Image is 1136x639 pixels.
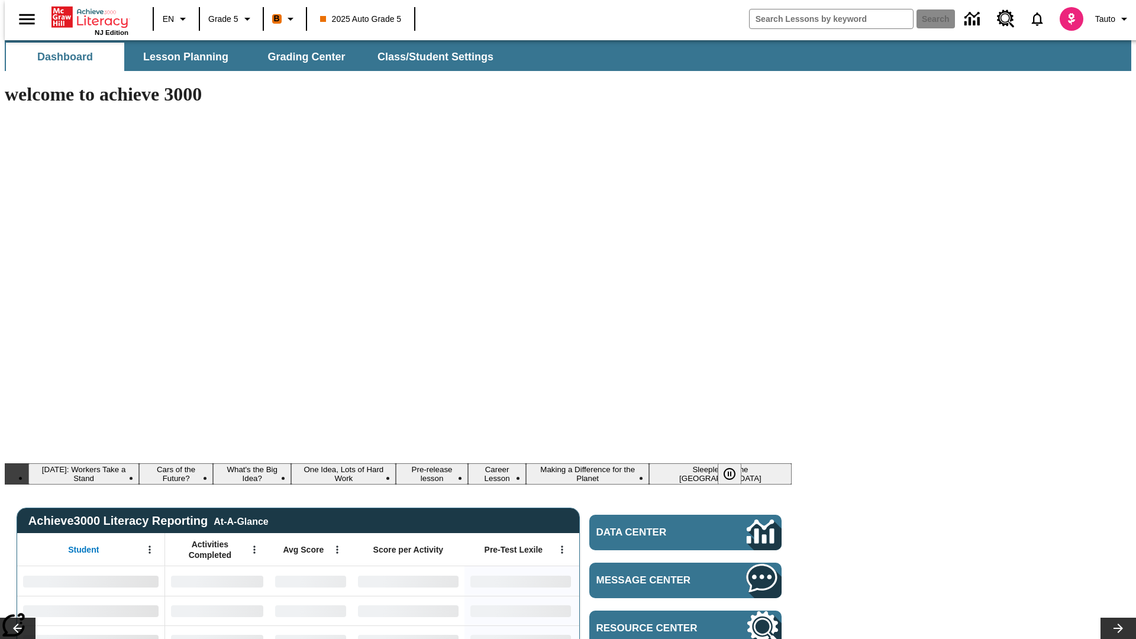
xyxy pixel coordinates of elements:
[141,541,159,559] button: Open Menu
[1022,4,1053,34] a: Notifications
[5,43,504,71] div: SubNavbar
[1100,618,1136,639] button: Lesson carousel, Next
[95,29,128,36] span: NJ Edition
[291,463,396,485] button: Slide 4 One Idea, Lots of Hard Work
[377,50,493,64] span: Class/Student Settings
[468,463,527,485] button: Slide 6 Career Lesson
[589,515,782,550] a: Data Center
[990,3,1022,35] a: Resource Center, Will open in new tab
[143,50,228,64] span: Lesson Planning
[328,541,346,559] button: Open Menu
[51,5,128,29] a: Home
[37,50,93,64] span: Dashboard
[320,13,402,25] span: 2025 Auto Grade 5
[1095,13,1115,25] span: Tauto
[283,544,324,555] span: Avg Score
[553,541,571,559] button: Open Menu
[649,463,792,485] button: Slide 8 Sleepless in the Animal Kingdom
[247,43,366,71] button: Grading Center
[139,463,213,485] button: Slide 2 Cars of the Future?
[28,514,269,528] span: Achieve3000 Literacy Reporting
[596,622,711,634] span: Resource Center
[368,43,503,71] button: Class/Student Settings
[957,3,990,35] a: Data Center
[9,2,44,37] button: Open side menu
[5,40,1131,71] div: SubNavbar
[267,8,302,30] button: Boost Class color is orange. Change class color
[1053,4,1090,34] button: Select a new avatar
[396,463,467,485] button: Slide 5 Pre-release lesson
[596,527,707,538] span: Data Center
[718,463,741,485] button: Pause
[163,13,174,25] span: EN
[171,539,249,560] span: Activities Completed
[526,463,648,485] button: Slide 7 Making a Difference for the Planet
[213,463,291,485] button: Slide 3 What's the Big Idea?
[165,566,269,596] div: No Data,
[1060,7,1083,31] img: avatar image
[208,13,238,25] span: Grade 5
[1090,8,1136,30] button: Profile/Settings
[750,9,913,28] input: search field
[28,463,139,485] button: Slide 1 Labor Day: Workers Take a Stand
[246,541,263,559] button: Open Menu
[269,596,352,625] div: No Data,
[157,8,195,30] button: Language: EN, Select a language
[596,575,711,586] span: Message Center
[718,463,753,485] div: Pause
[485,544,543,555] span: Pre-Test Lexile
[274,11,280,26] span: B
[267,50,345,64] span: Grading Center
[6,43,124,71] button: Dashboard
[269,566,352,596] div: No Data,
[373,544,444,555] span: Score per Activity
[589,563,782,598] a: Message Center
[5,83,792,105] h1: welcome to achieve 3000
[127,43,245,71] button: Lesson Planning
[214,514,268,527] div: At-A-Glance
[204,8,259,30] button: Grade: Grade 5, Select a grade
[68,544,99,555] span: Student
[51,4,128,36] div: Home
[165,596,269,625] div: No Data,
